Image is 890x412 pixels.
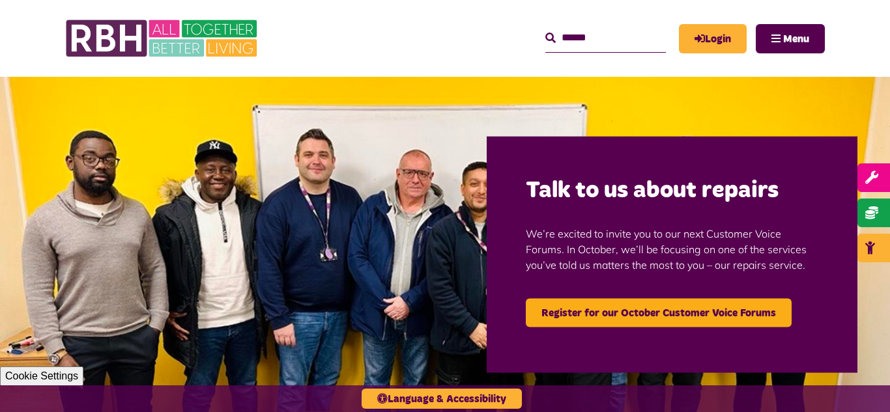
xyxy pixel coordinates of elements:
[362,389,522,409] button: Language & Accessibility
[756,24,825,53] button: Navigation
[783,34,809,44] span: Menu
[679,24,747,53] a: MyRBH
[526,175,818,206] h2: Talk to us about repairs
[526,298,792,327] a: Register for our October Customer Voice Forums
[526,206,818,292] p: We’re excited to invite you to our next Customer Voice Forums. In October, we’ll be focusing on o...
[65,13,261,64] img: RBH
